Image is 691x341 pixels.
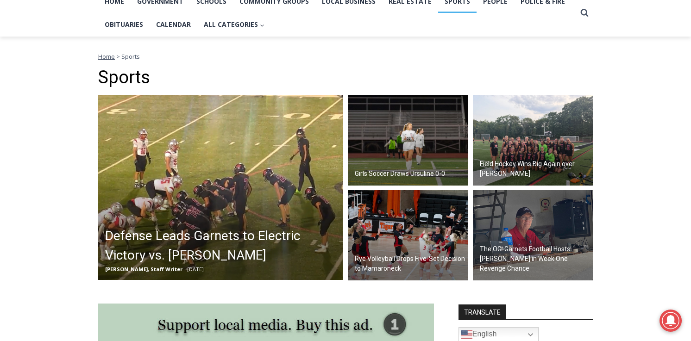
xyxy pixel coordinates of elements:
h1: Sports [98,67,593,88]
span: Intern @ [DOMAIN_NAME] [242,92,429,113]
span: Open Tues. - Sun. [PHONE_NUMBER] [3,95,91,130]
img: (PHOTO: The 2025 Rye Varsity Field Hockey team after their win vs Ursuline on Friday, September 5... [473,95,593,186]
h2: Rye Volleyball Drops Five-Set Decision to Mamaroneck [355,254,466,273]
img: (PHOTO: The Rye Football team in victory formation as they defeat Somers 17-7 on September 12, 20... [98,95,343,280]
span: [PERSON_NAME], Staff Writer [105,266,182,273]
span: - [184,266,186,273]
img: en [461,329,472,340]
span: [DATE] [187,266,204,273]
img: (PHOTO" Steve “The OG” Feeney in the press box at Rye High School's Nugent Stadium, 2022.) [473,190,593,281]
a: Open Tues. - Sun. [PHONE_NUMBER] [0,93,93,115]
span: Sports [121,52,140,61]
a: Rye Volleyball Drops Five-Set Decision to Mamaroneck [348,190,468,281]
a: The OG: Garnets Football Hosts [PERSON_NAME] in Week One Revenge Chance [473,190,593,281]
div: Co-sponsored by Westchester County Parks [97,27,129,76]
a: Intern @ [DOMAIN_NAME] [223,90,449,115]
button: View Search Form [576,5,593,21]
div: 1 [97,78,101,87]
div: / [103,78,106,87]
div: "the precise, almost orchestrated movements of cutting and assembling sushi and [PERSON_NAME] mak... [95,58,132,111]
a: Home [98,52,115,61]
a: Field Hockey Wins Big Again over [PERSON_NAME] [473,95,593,186]
h2: Field Hockey Wins Big Again over [PERSON_NAME] [480,159,591,179]
img: s_800_29ca6ca9-f6cc-433c-a631-14f6620ca39b.jpeg [0,0,92,92]
h2: Defense Leads Garnets to Electric Victory vs. [PERSON_NAME] [105,226,341,265]
a: Obituaries [98,13,150,36]
div: "[PERSON_NAME] and I covered the [DATE] Parade, which was a really eye opening experience as I ha... [234,0,438,90]
h2: The OG: Garnets Football Hosts [PERSON_NAME] in Week One Revenge Chance [480,244,591,273]
button: Child menu of All Categories [197,13,271,36]
a: Defense Leads Garnets to Electric Victory vs. [PERSON_NAME] [PERSON_NAME], Staff Writer - [DATE] [98,95,343,280]
a: [PERSON_NAME] Read Sanctuary Fall Fest: [DATE] [0,92,134,115]
div: 6 [108,78,112,87]
strong: TRANSLATE [459,304,506,319]
span: > [116,52,120,61]
nav: Breadcrumbs [98,52,593,61]
img: (PHOTO: Rye Girls Soccer's Clare Nemsick (#23) from September 11, 2025. Contributed.) [348,95,468,186]
img: (PHOTO: The Rye Volleyball team celebrates a point against the Mamaroneck Tigers on September 11,... [348,190,468,281]
a: Calendar [150,13,197,36]
h2: Girls Soccer Draws Ursuline 0-0 [355,169,445,179]
h4: [PERSON_NAME] Read Sanctuary Fall Fest: [DATE] [7,93,119,114]
a: Girls Soccer Draws Ursuline 0-0 [348,95,468,186]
